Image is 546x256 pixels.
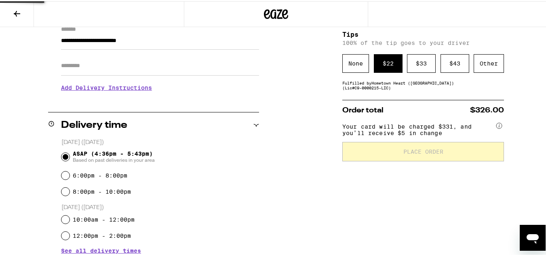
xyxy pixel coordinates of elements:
span: Your card will be charged $331, and you’ll receive $5 in change [342,119,494,135]
div: Other [474,53,504,72]
div: $ 43 [441,53,469,72]
h3: Add Delivery Instructions [61,77,259,96]
span: Place Order [403,148,443,153]
div: $ 22 [374,53,403,72]
h2: Delivery time [61,119,127,129]
label: 10:00am - 12:00pm [73,215,135,222]
span: $326.00 [470,106,504,113]
p: 100% of the tip goes to your driver [342,38,504,45]
label: 8:00pm - 10:00pm [73,187,131,194]
p: [DATE] ([DATE]) [61,138,259,145]
label: 6:00pm - 8:00pm [73,171,127,178]
span: Based on past deliveries in your area [73,156,155,162]
span: ASAP (4:36pm - 5:43pm) [73,149,155,162]
p: We'll contact you at [PHONE_NUMBER] when we arrive [61,96,259,102]
div: Fulfilled by Hometown Heart ([GEOGRAPHIC_DATA]) (Lic# C9-0000215-LIC ) [342,79,504,89]
p: [DATE] ([DATE]) [61,203,259,210]
div: $ 33 [407,53,436,72]
iframe: Button to launch messaging window [520,224,546,250]
div: None [342,53,369,72]
h5: Tips [342,30,504,37]
label: 12:00pm - 2:00pm [73,231,131,238]
button: See all delivery times [61,247,141,252]
button: Place Order [342,141,504,160]
span: Order total [342,106,384,113]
